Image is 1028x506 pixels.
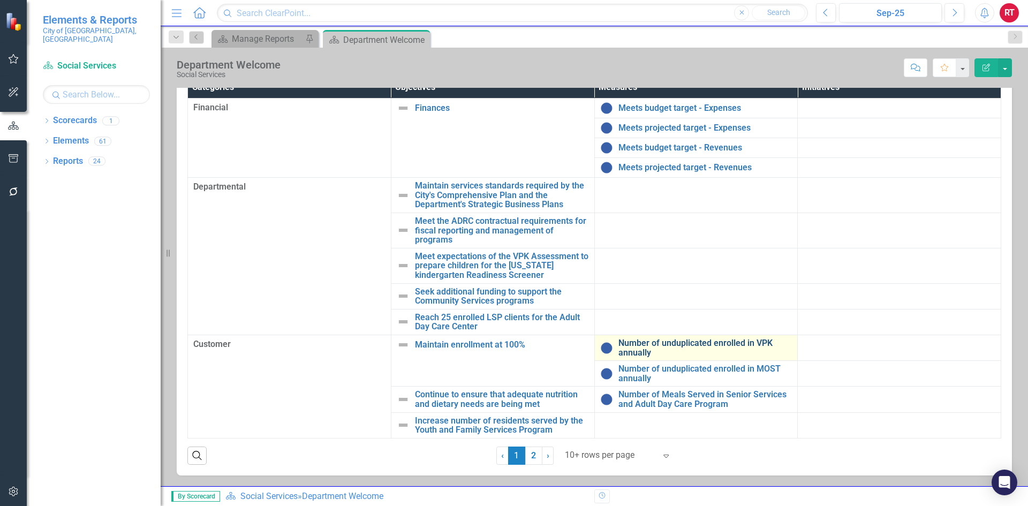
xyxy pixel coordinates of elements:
[618,163,792,172] a: Meets projected target - Revenues
[397,102,410,115] img: Not Defined
[43,26,150,44] small: City of [GEOGRAPHIC_DATA], [GEOGRAPHIC_DATA]
[193,181,385,193] span: Departmental
[508,447,525,465] span: 1
[102,116,119,125] div: 1
[618,143,792,153] a: Meets budget target - Revenues
[391,335,594,387] td: Double-Click to Edit Right Click for Context Menu
[415,340,589,350] a: Maintain enrollment at 100%
[43,85,150,104] input: Search Below...
[397,393,410,406] img: Not Defined
[415,313,589,331] a: Reach 25 enrolled LSP clients for the Adult Day Care Center
[594,99,798,118] td: Double-Click to Edit Right Click for Context Menu
[177,59,281,71] div: Department Welcome
[43,13,150,26] span: Elements & Reports
[391,309,594,335] td: Double-Click to Edit Right Click for Context Menu
[343,33,427,47] div: Department Welcome
[193,102,385,114] span: Financial
[88,157,105,166] div: 24
[302,491,383,501] div: Department Welcome
[397,290,410,303] img: Not Defined
[43,60,150,72] a: Social Services
[391,178,594,213] td: Double-Click to Edit Right Click for Context Menu
[415,103,589,113] a: Finances
[600,393,613,406] img: No data
[53,135,89,147] a: Elements
[992,470,1017,495] div: Open Intercom Messenger
[501,450,504,460] span: ‹
[618,338,792,357] a: Number of unduplicated enrolled in VPK annually
[397,315,410,328] img: Not Defined
[391,412,594,438] td: Double-Click to Edit Right Click for Context Menu
[232,32,303,46] div: Manage Reports
[171,491,220,502] span: By Scorecard
[188,178,391,335] td: Double-Click to Edit
[94,137,111,146] div: 61
[594,138,798,158] td: Double-Click to Edit Right Click for Context Menu
[397,259,410,272] img: Not Defined
[1000,3,1019,22] button: RT
[618,390,792,409] a: Number of Meals Served in Senior Services and Adult Day Care Program
[839,3,942,22] button: Sep-25
[397,189,410,202] img: Not Defined
[600,161,613,174] img: No data
[594,387,798,412] td: Double-Click to Edit Right Click for Context Menu
[391,283,594,309] td: Double-Click to Edit Right Click for Context Menu
[525,447,542,465] a: 2
[618,364,792,383] a: Number of unduplicated enrolled in MOST annually
[415,216,589,245] a: Meet the ADRC contractual requirements for fiscal reporting and management of programs
[415,287,589,306] a: Seek additional funding to support the Community Services programs
[391,387,594,412] td: Double-Click to Edit Right Click for Context Menu
[391,248,594,283] td: Double-Click to Edit Right Click for Context Menu
[188,99,391,178] td: Double-Click to Edit
[397,419,410,432] img: Not Defined
[240,491,298,501] a: Social Services
[193,338,385,351] span: Customer
[594,335,798,361] td: Double-Click to Edit Right Click for Context Menu
[600,367,613,380] img: No data
[53,115,97,127] a: Scorecards
[843,7,938,20] div: Sep-25
[600,141,613,154] img: No data
[415,416,589,435] a: Increase number of residents served by the Youth and Family Services Program
[225,490,586,503] div: »
[397,338,410,351] img: Not Defined
[177,71,281,79] div: Social Services
[415,390,589,409] a: Continue to ensure that adequate nutrition and dietary needs are being met
[188,335,391,439] td: Double-Click to Edit
[600,102,613,115] img: No data
[618,103,792,113] a: Meets budget target - Expenses
[752,5,805,20] button: Search
[391,213,594,248] td: Double-Click to Edit Right Click for Context Menu
[767,8,790,17] span: Search
[391,99,594,178] td: Double-Click to Edit Right Click for Context Menu
[594,158,798,178] td: Double-Click to Edit Right Click for Context Menu
[618,123,792,133] a: Meets projected target - Expenses
[5,12,24,31] img: ClearPoint Strategy
[547,450,549,460] span: ›
[415,252,589,280] a: Meet expectations of the VPK Assessment to prepare children for the [US_STATE] kindergarten Readi...
[214,32,303,46] a: Manage Reports
[600,122,613,134] img: No data
[53,155,83,168] a: Reports
[594,118,798,138] td: Double-Click to Edit Right Click for Context Menu
[217,4,808,22] input: Search ClearPoint...
[594,361,798,387] td: Double-Click to Edit Right Click for Context Menu
[415,181,589,209] a: Maintain services standards required by the City's Comprehensive Plan and the Department's Strate...
[600,342,613,354] img: No data
[397,224,410,237] img: Not Defined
